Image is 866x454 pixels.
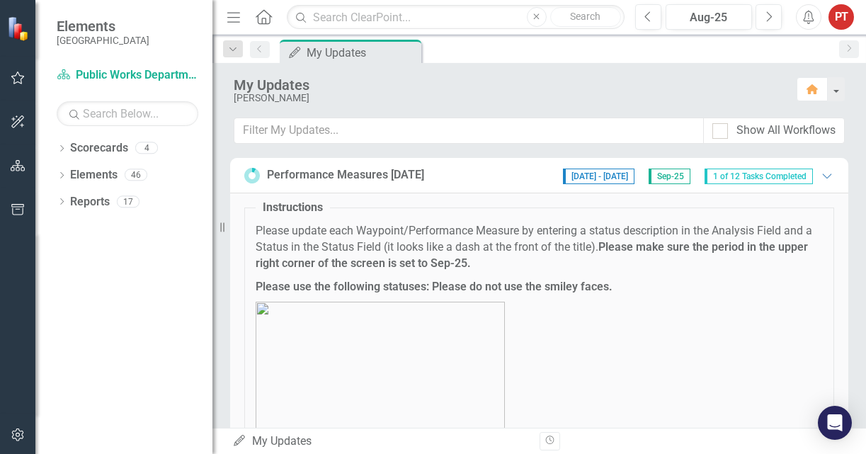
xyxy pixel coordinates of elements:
div: 17 [117,195,139,208]
span: Search [570,11,600,22]
div: Open Intercom Messenger [818,406,852,440]
div: My Updates [307,44,418,62]
div: My Updates [234,77,782,93]
img: mceclip0%20v16.png [256,302,505,436]
small: [GEOGRAPHIC_DATA] [57,35,149,46]
div: 4 [135,142,158,154]
legend: Instructions [256,200,330,216]
button: Aug-25 [666,4,752,30]
button: Search [550,7,621,27]
strong: Please make sure the period in the upper right corner of the screen is set to Sep-25. [256,240,808,270]
span: 1 of 12 Tasks Completed [705,169,813,184]
p: Please update each Waypoint/Performance Measure by entering a status description in the Analysis ... [256,223,823,272]
div: Aug-25 [671,9,747,26]
img: ClearPoint Strategy [7,16,32,41]
div: 46 [125,169,147,181]
input: Search ClearPoint... [287,5,625,30]
a: Elements [70,167,118,183]
span: Elements [57,18,149,35]
div: [PERSON_NAME] [234,93,782,103]
a: Scorecards [70,140,128,157]
input: Search Below... [57,101,198,126]
a: Public Works Department [57,67,198,84]
button: PT [828,4,854,30]
span: Sep-25 [649,169,690,184]
div: My Updates [232,433,529,450]
span: [DATE] - [DATE] [563,169,634,184]
input: Filter My Updates... [234,118,704,144]
div: Show All Workflows [736,123,836,139]
a: Reports [70,194,110,210]
div: Performance Measures [DATE] [267,167,424,183]
strong: Please use the following statuses: Please do not use the smiley faces. [256,280,613,293]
